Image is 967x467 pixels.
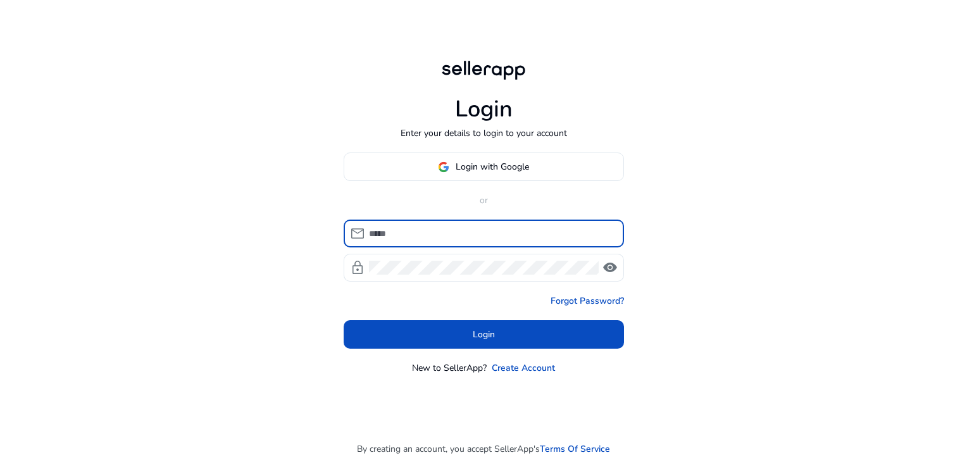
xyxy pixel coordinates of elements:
[551,294,624,308] a: Forgot Password?
[401,127,567,140] p: Enter your details to login to your account
[602,260,618,275] span: visibility
[350,226,365,241] span: mail
[540,442,610,456] a: Terms Of Service
[412,361,487,375] p: New to SellerApp?
[344,194,624,207] p: or
[473,328,495,341] span: Login
[344,320,624,349] button: Login
[438,161,449,173] img: google-logo.svg
[344,153,624,181] button: Login with Google
[455,96,513,123] h1: Login
[456,160,529,173] span: Login with Google
[350,260,365,275] span: lock
[492,361,555,375] a: Create Account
